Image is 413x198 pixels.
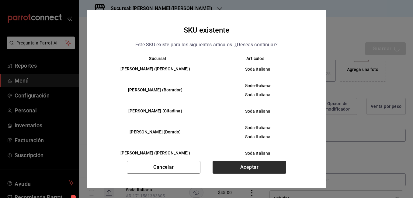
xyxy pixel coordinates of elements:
[212,108,304,114] span: Soda Italiana
[109,129,202,136] h6: [PERSON_NAME] (Dorado)
[213,161,286,174] button: Aceptar
[109,150,202,157] h6: [PERSON_NAME] ([PERSON_NAME])
[109,66,202,72] h6: [PERSON_NAME] ([PERSON_NAME])
[135,41,278,49] p: Este SKU existe para los siguientes articulos. ¿Deseas continuar?
[99,56,206,61] th: Sucursal
[212,92,304,98] span: Soda Italiana
[212,83,304,89] span: Soda Italiana
[212,125,304,131] span: Soda Italiana
[109,108,202,115] h6: [PERSON_NAME] (Citadina)
[212,66,304,72] span: Soda Italiana
[127,161,200,174] button: Cancelar
[212,150,304,156] span: Soda Italiana
[109,87,202,94] h6: [PERSON_NAME] (Borrador)
[212,134,304,140] span: Soda Italiana
[184,24,230,36] h4: SKU existente
[206,56,314,61] th: Artículos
